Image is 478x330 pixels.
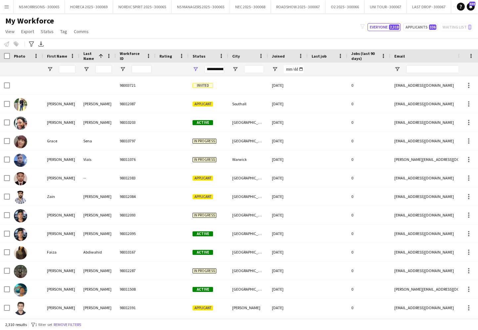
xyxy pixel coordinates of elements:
button: Everyone2,318 [368,23,401,31]
div: 0 [347,76,390,94]
div: 0 [347,224,390,243]
div: 98012287 [116,261,155,280]
img: Muhammad Hasnain Abdul Khaliq [14,265,27,278]
div: [PERSON_NAME] [228,299,268,317]
div: 98010203 [116,113,155,131]
div: [PERSON_NAME] [43,224,79,243]
div: [GEOGRAPHIC_DATA] [228,224,268,243]
div: Faiza [43,243,79,261]
img: Ali Abbas [14,209,27,222]
div: [GEOGRAPHIC_DATA] [228,113,268,131]
div: Southall [228,95,268,113]
button: UNI TOUR - 300067 [365,0,407,13]
div: [PERSON_NAME] [79,280,116,298]
span: Active [193,120,213,125]
div: [PERSON_NAME] [43,95,79,113]
div: 98003721 [116,76,155,94]
span: Last Name [83,51,96,61]
div: [DATE] [268,206,308,224]
button: ROADSHOW 2025 - 300067 [271,0,326,13]
img: Maaz Abdullah [14,302,27,315]
div: Grace [43,132,79,150]
img: Faiza Abdiwahid [14,246,27,259]
div: 0 [347,243,390,261]
div: [PERSON_NAME] [43,206,79,224]
div: [GEOGRAPHIC_DATA] [228,169,268,187]
span: Rating [159,54,172,59]
span: Email [394,54,405,59]
button: NS MANAGERS 2025 - 300065 [172,0,230,13]
span: Tag [60,28,67,34]
input: Workforce ID Filter Input [132,65,152,73]
span: Applicant [193,176,213,181]
div: Warwick [228,150,268,168]
div: [PERSON_NAME] [43,150,79,168]
span: Joined [272,54,285,59]
button: LAST DROP - 300067 [407,0,451,13]
div: 0 [347,132,390,150]
div: [PERSON_NAME] [43,280,79,298]
span: Invited [193,83,213,88]
span: Active [193,287,213,292]
div: 0 [347,280,390,298]
button: Open Filter Menu [232,66,238,72]
div: [GEOGRAPHIC_DATA] [228,132,268,150]
span: Status [193,54,205,59]
a: Status [38,27,56,36]
app-action-btn: Advanced filters [27,40,35,48]
span: Export [21,28,34,34]
div: 0 [347,169,390,187]
div: 98012093 [116,206,155,224]
div: Sena [79,132,116,150]
span: 2,318 [389,24,399,30]
button: Open Filter Menu [193,66,198,72]
input: Last Name Filter Input [95,65,112,73]
a: Comms [71,27,91,36]
div: [DATE] [268,280,308,298]
div: 98010797 [116,132,155,150]
button: NORDIC SPIRIT 2025 - 300065 [113,0,172,13]
span: Applicant [193,306,213,310]
a: Export [19,27,37,36]
div: 98010167 [116,243,155,261]
div: Abdiwahid [79,243,116,261]
div: [PERSON_NAME] [43,113,79,131]
span: City [232,54,240,59]
div: 98012095 [116,224,155,243]
div: Zain [43,187,79,206]
input: First Name Filter Input [59,65,75,73]
div: 98012391 [116,299,155,317]
span: Active [193,250,213,255]
span: In progress [193,268,216,273]
div: Vials [79,150,116,168]
div: 0 [347,113,390,131]
div: 0 [347,261,390,280]
button: NEC 2025 - 300068 [230,0,271,13]
img: Abdullah -- [14,172,27,185]
div: [PERSON_NAME] [79,187,116,206]
div: [DATE] [268,299,308,317]
div: [PERSON_NAME] [43,261,79,280]
div: [PERSON_NAME] [79,113,116,131]
div: 0 [347,299,390,317]
button: Remove filters [52,321,82,328]
input: Joined Filter Input [284,65,304,73]
span: My Workforce [5,16,54,26]
div: 0 [347,95,390,113]
div: [DATE] [268,187,308,206]
div: [PERSON_NAME] [79,206,116,224]
span: 336 [429,24,436,30]
button: NS MORRISONS - 300065 [14,0,65,13]
a: View [3,27,17,36]
img: Mary Noel [14,117,27,130]
span: Last job [312,54,326,59]
span: 504 [469,2,475,6]
div: [DATE] [268,95,308,113]
div: 98012087 [116,95,155,113]
div: 98012084 [116,187,155,206]
button: HORECA 2025 - 300069 [65,0,113,13]
div: [PERSON_NAME] [79,261,116,280]
span: Active [193,231,213,236]
div: [GEOGRAPHIC_DATA] [228,243,268,261]
span: Applicant [193,194,213,199]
